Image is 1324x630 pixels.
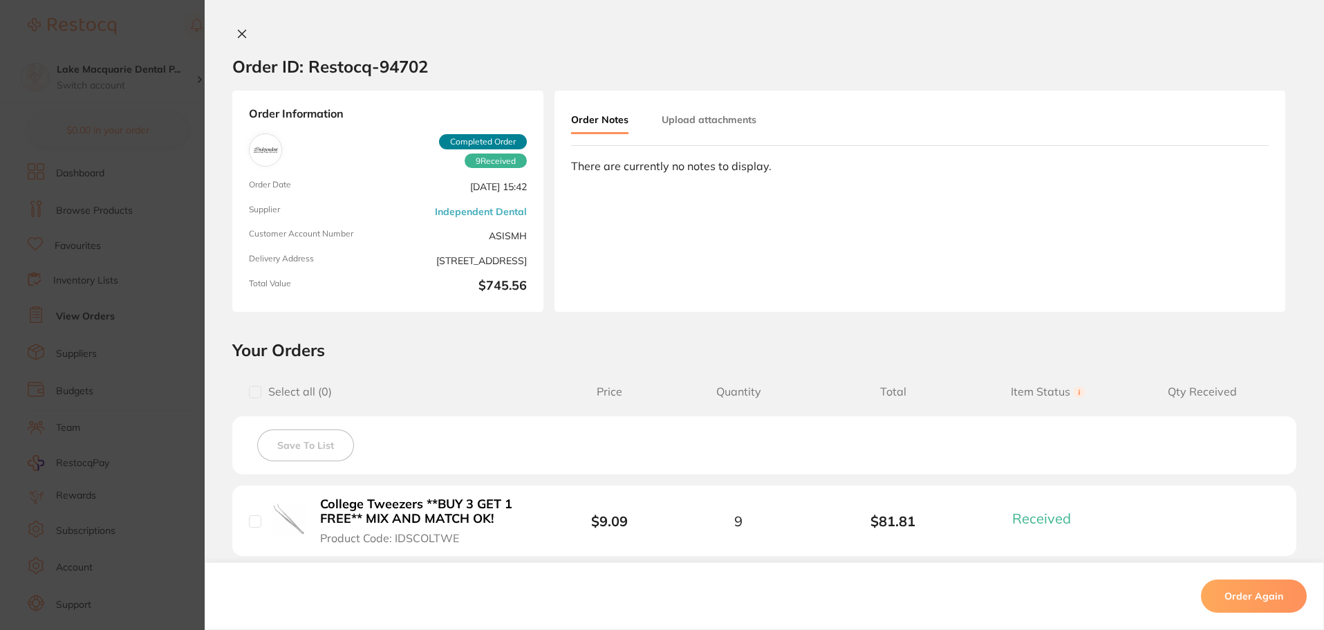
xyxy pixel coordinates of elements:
span: Received [465,154,527,169]
button: Upload attachments [662,107,756,132]
span: Total [816,385,971,398]
img: Independent Dental [252,137,279,163]
button: Save To List [257,429,354,461]
button: Order Notes [571,107,628,134]
b: $81.81 [816,513,971,529]
span: 9 [734,513,743,529]
img: College Tweezers **BUY 3 GET 1 FREE** MIX AND MATCH OK! [272,503,306,537]
span: Received [1012,510,1071,527]
strong: Order Information [249,107,527,122]
span: Select all ( 0 ) [261,385,332,398]
span: Delivery Address [249,254,382,268]
b: $745.56 [393,279,527,295]
button: College Tweezers **BUY 3 GET 1 FREE** MIX AND MATCH OK! Product Code: IDSCOLTWE [316,497,538,545]
span: Order Date [249,180,382,194]
span: Qty Received [1125,385,1280,398]
div: There are currently no notes to display. [571,160,1269,172]
span: Item Status [971,385,1126,398]
span: Price [558,385,661,398]
span: Product Code: IDSCOLTWE [320,532,459,544]
b: College Tweezers **BUY 3 GET 1 FREE** MIX AND MATCH OK! [320,497,534,526]
span: [DATE] 15:42 [393,180,527,194]
h2: Order ID: Restocq- 94702 [232,56,428,77]
span: Customer Account Number [249,229,382,243]
span: ASISMH [393,229,527,243]
b: $9.09 [591,512,628,530]
h2: Your Orders [232,340,1296,360]
a: Independent Dental [435,206,527,217]
button: Order Again [1201,580,1307,613]
span: [STREET_ADDRESS] [393,254,527,268]
button: Received [1008,510,1088,527]
span: Quantity [661,385,816,398]
span: Total Value [249,279,382,295]
span: Supplier [249,205,382,219]
span: Completed Order [439,134,527,149]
